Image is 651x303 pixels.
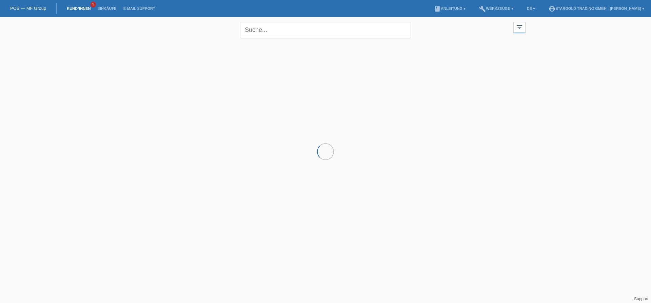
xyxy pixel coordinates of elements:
i: build [479,5,486,12]
span: 9 [91,2,96,7]
a: POS — MF Group [10,6,46,11]
input: Suche... [241,22,410,38]
a: DE ▾ [524,6,538,11]
a: Einkäufe [94,6,120,11]
a: bookAnleitung ▾ [431,6,469,11]
a: account_circleStargold Trading GmbH - [PERSON_NAME] ▾ [545,6,648,11]
a: buildWerkzeuge ▾ [476,6,517,11]
i: book [434,5,441,12]
a: Support [634,297,648,301]
i: filter_list [516,23,523,31]
a: E-Mail Support [120,6,159,11]
a: Kund*innen [63,6,94,11]
i: account_circle [549,5,555,12]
